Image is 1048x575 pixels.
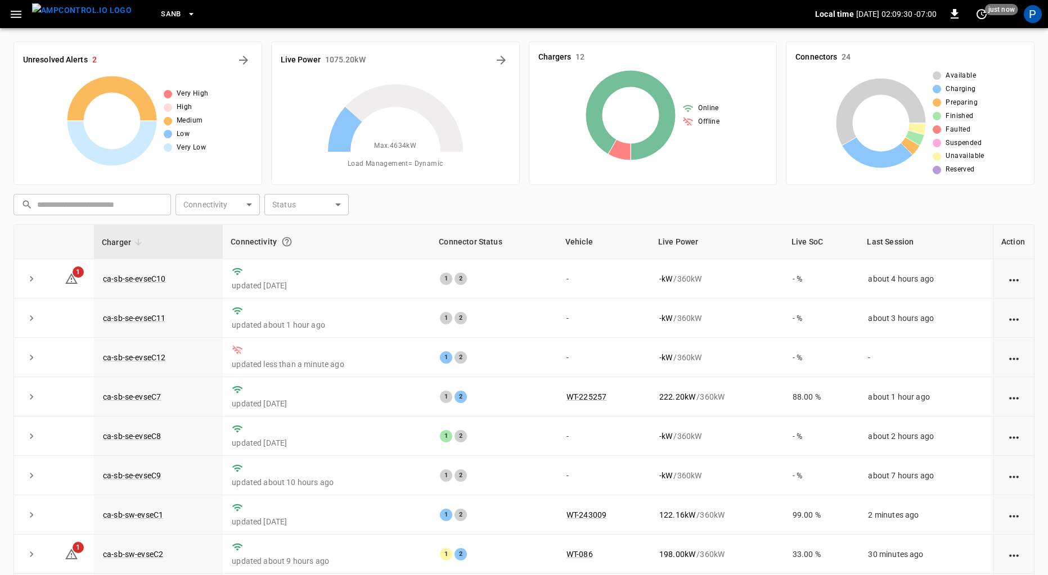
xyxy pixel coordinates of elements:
div: 1 [440,469,452,482]
th: Connector Status [431,225,557,259]
div: 1 [440,509,452,521]
td: 30 minutes ago [859,535,993,574]
button: Connection between the charger and our software. [277,232,297,252]
a: ca-sb-se-evseC10 [103,274,165,283]
td: - [557,259,650,298]
a: 1 [65,273,78,282]
span: Finished [946,111,973,122]
div: 1 [440,312,452,324]
button: All Alerts [235,51,253,69]
p: 122.16 kW [659,509,695,520]
p: updated about 9 hours ago [232,555,422,567]
a: ca-sb-se-evseC7 [103,392,161,401]
span: 1 [73,266,84,278]
span: Available [946,70,976,82]
span: Offline [698,116,719,128]
h6: 2 [92,54,97,66]
td: about 7 hours ago [859,456,993,495]
a: ca-sb-se-evseC9 [103,471,161,480]
span: Medium [177,115,203,126]
td: - [557,298,650,338]
span: SanB [161,8,181,21]
td: - % [784,416,860,456]
h6: Live Power [281,54,321,66]
td: about 2 hours ago [859,416,993,456]
span: High [177,102,192,113]
button: expand row [23,310,40,327]
div: 1 [440,273,452,285]
div: / 360 kW [659,431,775,442]
td: - [557,338,650,377]
td: about 1 hour ago [859,377,993,416]
button: set refresh interval [973,5,991,23]
div: 2 [455,273,467,285]
a: WT-225257 [566,392,606,401]
button: SanB [156,3,200,25]
span: Charger [102,236,146,249]
td: 2 minutes ago [859,495,993,535]
span: 1 [73,542,84,553]
span: Very Low [177,142,206,153]
a: ca-sb-sw-evseC1 [103,510,163,519]
div: Connectivity [231,232,423,252]
td: - % [784,259,860,298]
td: - [859,338,993,377]
div: 2 [455,509,467,521]
button: expand row [23,388,40,405]
p: - kW [659,470,672,481]
a: WT-086 [566,550,593,559]
td: - [557,416,650,456]
td: - % [784,456,860,495]
div: / 360 kW [659,313,775,324]
div: / 360 kW [659,549,775,560]
span: just now [985,4,1018,15]
div: 1 [440,430,452,442]
button: expand row [23,467,40,484]
p: - kW [659,352,672,363]
p: 222.20 kW [659,391,695,402]
p: - kW [659,313,672,324]
span: Faulted [946,124,970,135]
td: 99.00 % [784,495,860,535]
div: action cell options [1007,352,1021,363]
div: action cell options [1007,509,1021,520]
button: expand row [23,546,40,563]
div: action cell options [1007,470,1021,481]
td: 88.00 % [784,377,860,416]
div: 2 [455,351,467,364]
h6: Unresolved Alerts [23,54,88,66]
span: Very High [177,88,209,99]
p: - kW [659,273,672,284]
p: updated [DATE] [232,437,422,449]
div: 2 [455,548,467,560]
div: action cell options [1007,431,1021,442]
div: 1 [440,548,452,560]
td: 33.00 % [784,535,860,574]
span: Load Management = Dynamic [348,159,443,170]
button: expand row [23,428,40,445]
h6: Connectors [795,51,837,64]
button: expand row [23,349,40,366]
td: about 4 hours ago [859,259,993,298]
p: updated about 1 hour ago [232,319,422,330]
p: updated [DATE] [232,280,422,291]
td: - % [784,338,860,377]
th: Live Power [650,225,784,259]
div: action cell options [1007,273,1021,284]
div: / 360 kW [659,273,775,284]
p: - kW [659,431,672,442]
div: / 360 kW [659,352,775,363]
span: Max. 4634 kW [374,141,416,152]
div: / 360 kW [659,391,775,402]
div: / 360 kW [659,470,775,481]
button: expand row [23,270,40,287]
img: ampcontrol.io logo [32,3,132,17]
th: Live SoC [784,225,860,259]
div: profile-icon [1024,5,1042,23]
th: Vehicle [557,225,650,259]
span: Reserved [946,164,974,175]
div: 2 [455,312,467,324]
p: updated [DATE] [232,398,422,409]
p: Local time [815,8,854,20]
a: WT-243009 [566,510,606,519]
